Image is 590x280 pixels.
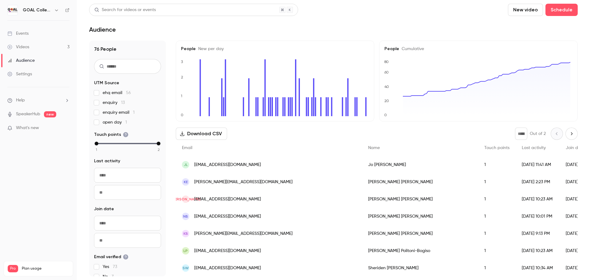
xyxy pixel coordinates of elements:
[182,146,192,150] span: Email
[516,156,560,173] div: [DATE] 11:41 AM
[384,70,389,74] text: 60
[194,265,261,271] span: [EMAIL_ADDRESS][DOMAIN_NAME]
[7,71,32,77] div: Settings
[478,208,516,225] div: 1
[362,225,478,242] div: [PERSON_NAME] [PERSON_NAME]
[362,156,478,173] div: Jo [PERSON_NAME]
[103,274,114,280] span: No
[183,214,188,219] span: NB
[508,4,543,16] button: New video
[7,44,29,50] div: Videos
[478,225,516,242] div: 1
[194,248,261,254] span: [EMAIL_ADDRESS][DOMAIN_NAME]
[94,216,161,231] input: From
[516,259,560,277] div: [DATE] 10:34 AM
[181,94,182,98] text: 1
[103,109,135,116] span: enquiry email
[94,168,161,183] input: From
[176,128,227,140] button: Download CSV
[399,47,424,51] span: Cumulative
[125,120,127,124] span: 1
[7,97,69,104] li: help-dropdown-opener
[62,125,69,131] iframe: Noticeable Trigger
[112,274,114,279] span: 3
[94,185,161,200] input: To
[103,119,127,125] span: open day
[181,46,369,52] h5: People
[194,179,293,185] span: [PERSON_NAME][EMAIL_ADDRESS][DOMAIN_NAME]
[8,265,18,272] span: Pro
[362,259,478,277] div: Sheriden [PERSON_NAME]
[7,57,35,64] div: Audience
[545,4,578,16] button: Schedule
[103,264,117,270] span: Yes
[94,45,161,53] h1: 76 People
[565,128,578,140] button: Next page
[22,266,69,271] span: Plan usage
[95,142,98,145] div: min
[194,231,293,237] span: [PERSON_NAME][EMAIL_ADDRESS][DOMAIN_NAME]
[103,90,131,96] span: ehq email
[157,142,160,145] div: max
[368,146,380,150] span: Name
[96,147,97,152] span: 1
[44,111,56,117] span: new
[94,254,128,260] span: Email verified
[183,231,188,236] span: KB
[181,113,183,117] text: 0
[16,111,40,117] a: SpeakerHub
[184,162,188,168] span: JL
[522,146,546,150] span: Last activity
[384,85,389,89] text: 40
[7,30,29,37] div: Events
[94,7,156,13] div: Search for videos or events
[362,208,478,225] div: [PERSON_NAME] [PERSON_NAME]
[94,80,119,86] span: UTM Source
[478,173,516,191] div: 1
[478,156,516,173] div: 1
[516,225,560,242] div: [DATE] 9:13 PM
[194,213,261,220] span: [EMAIL_ADDRESS][DOMAIN_NAME]
[8,5,18,15] img: GOAL College
[94,233,161,248] input: To
[194,162,261,168] span: [EMAIL_ADDRESS][DOMAIN_NAME]
[133,110,135,115] span: 1
[362,242,478,259] div: [PERSON_NAME] Politoni-Bogiso
[183,265,189,271] span: SW
[484,146,509,150] span: Touch points
[194,196,261,203] span: [EMAIL_ADDRESS][DOMAIN_NAME]
[181,75,183,79] text: 2
[362,191,478,208] div: [PERSON_NAME] [PERSON_NAME]
[23,7,52,13] h6: GOAL College
[516,191,560,208] div: [DATE] 10:23 AM
[478,259,516,277] div: 1
[516,242,560,259] div: [DATE] 10:23 AM
[184,179,188,185] span: KE
[171,196,200,202] span: [PERSON_NAME]
[362,173,478,191] div: [PERSON_NAME] [PERSON_NAME]
[94,206,114,212] span: Join date
[121,101,125,105] span: 13
[478,242,516,259] div: 1
[158,147,160,152] span: 2
[89,26,116,33] h1: Audience
[196,47,224,51] span: New per day
[94,158,120,164] span: Last activity
[113,265,117,269] span: 73
[516,208,560,225] div: [DATE] 10:01 PM
[103,100,125,106] span: enquiry
[126,91,131,95] span: 56
[384,113,387,117] text: 0
[516,173,560,191] div: [DATE] 2:23 PM
[16,97,25,104] span: Help
[183,248,188,254] span: LP
[94,132,128,138] span: Touch points
[566,146,585,150] span: Join date
[478,191,516,208] div: 1
[530,131,546,137] p: Out of 2
[384,99,389,103] text: 20
[16,125,39,131] span: What's new
[384,60,389,64] text: 80
[384,46,572,52] h5: People
[181,60,183,64] text: 3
